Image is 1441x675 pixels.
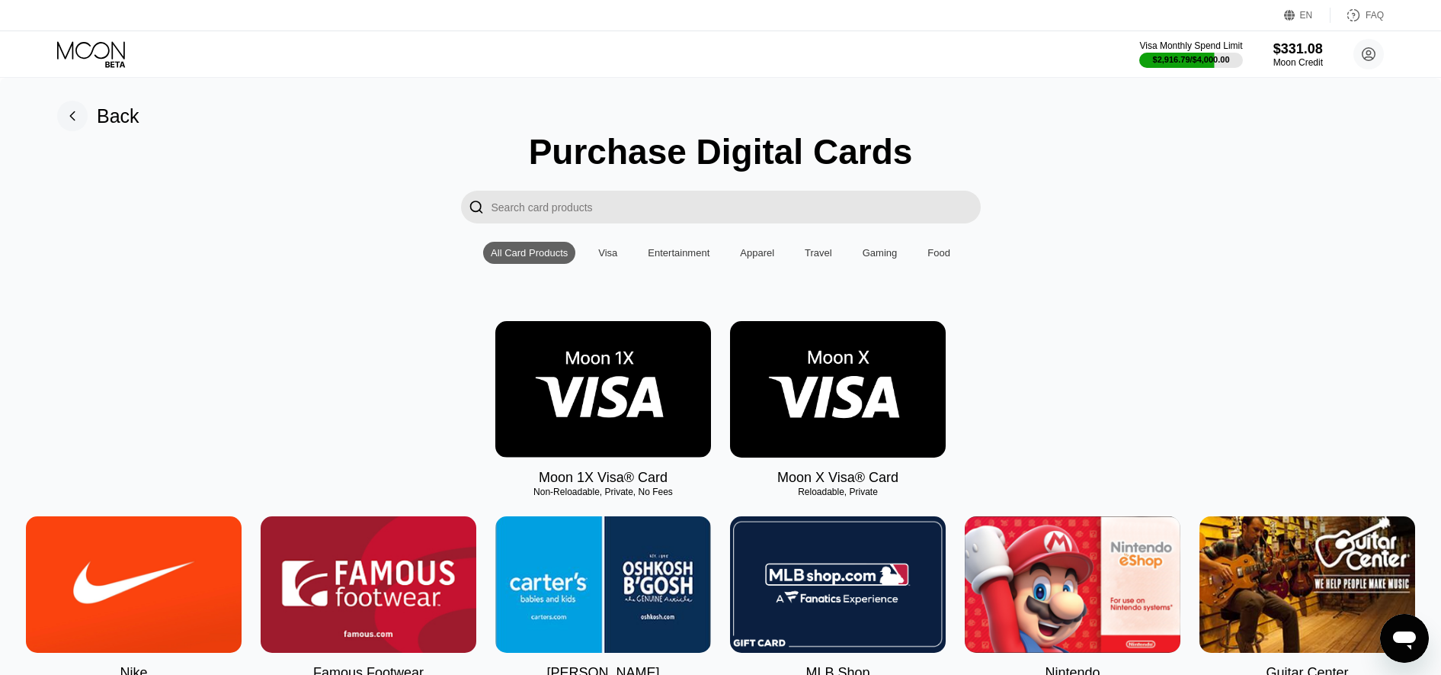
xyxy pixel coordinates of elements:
[777,470,898,486] div: Moon X Visa® Card
[920,242,958,264] div: Food
[529,131,913,172] div: Purchase Digital Cards
[648,247,709,259] div: Entertainment
[740,247,774,259] div: Apparel
[805,247,832,259] div: Travel
[1273,41,1323,68] div: $331.08Moon Credit
[1139,40,1242,51] div: Visa Monthly Spend Limit
[1153,55,1230,64] div: $2,916.79 / $4,000.00
[1300,10,1313,21] div: EN
[1331,8,1384,23] div: FAQ
[461,191,492,223] div: 
[492,191,981,223] input: Search card products
[1366,10,1384,21] div: FAQ
[57,101,139,131] div: Back
[863,247,898,259] div: Gaming
[1273,41,1323,57] div: $331.08
[1273,57,1323,68] div: Moon Credit
[483,242,575,264] div: All Card Products
[1380,614,1429,663] iframe: Button to launch messaging window
[640,242,717,264] div: Entertainment
[1139,40,1242,68] div: Visa Monthly Spend Limit$2,916.79/$4,000.00
[927,247,950,259] div: Food
[797,242,840,264] div: Travel
[855,242,905,264] div: Gaming
[97,105,139,127] div: Back
[1284,8,1331,23] div: EN
[591,242,625,264] div: Visa
[469,198,484,216] div: 
[491,247,568,259] div: All Card Products
[732,242,782,264] div: Apparel
[598,247,617,259] div: Visa
[539,470,668,486] div: Moon 1X Visa® Card
[495,487,711,497] div: Non-Reloadable, Private, No Fees
[730,487,946,497] div: Reloadable, Private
